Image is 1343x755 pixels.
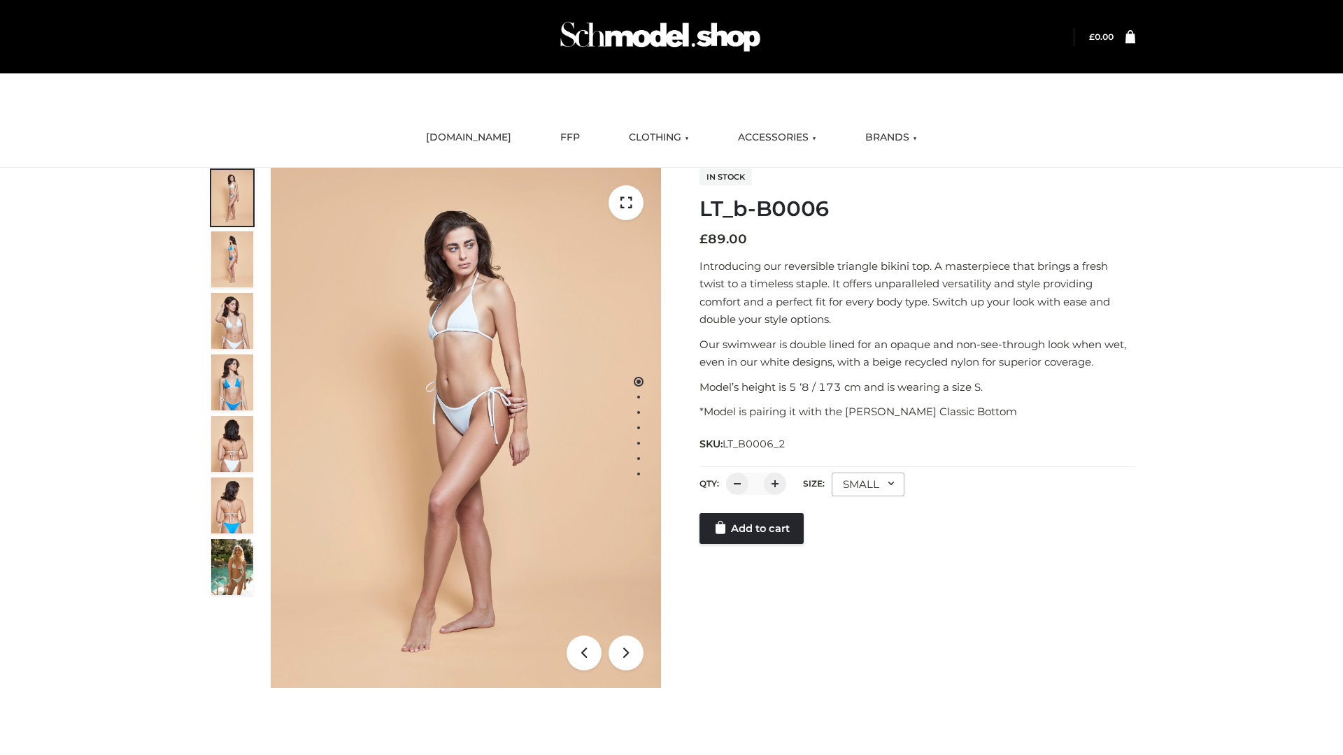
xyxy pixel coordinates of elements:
[211,354,253,410] img: ArielClassicBikiniTop_CloudNine_AzureSky_OW114ECO_4-scaled.jpg
[699,378,1135,396] p: Model’s height is 5 ‘8 / 173 cm and is wearing a size S.
[211,477,253,533] img: ArielClassicBikiniTop_CloudNine_AzureSky_OW114ECO_8-scaled.jpg
[271,168,661,688] img: LT_b-B0006
[211,539,253,595] img: Arieltop_CloudNine_AzureSky2.jpg
[415,122,522,153] a: [DOMAIN_NAME]
[1089,31,1114,42] bdi: 0.00
[699,513,804,544] a: Add to cart
[550,122,590,153] a: FFP
[1089,31,1114,42] a: £0.00
[699,336,1135,371] p: Our swimwear is double lined for an opaque and non-see-through look when wet, even in our white d...
[727,122,827,153] a: ACCESSORIES
[832,473,904,496] div: SMALL
[699,168,752,185] span: In stock
[699,478,719,489] label: QTY:
[699,231,708,247] span: £
[618,122,699,153] a: CLOTHING
[1089,31,1095,42] span: £
[211,416,253,472] img: ArielClassicBikiniTop_CloudNine_AzureSky_OW114ECO_7-scaled.jpg
[723,438,786,450] span: LT_B0006_2
[699,231,747,247] bdi: 89.00
[855,122,928,153] a: BRANDS
[699,257,1135,329] p: Introducing our reversible triangle bikini top. A masterpiece that brings a fresh twist to a time...
[555,9,765,64] img: Schmodel Admin 964
[699,436,787,452] span: SKU:
[699,403,1135,421] p: *Model is pairing it with the [PERSON_NAME] Classic Bottom
[211,293,253,349] img: ArielClassicBikiniTop_CloudNine_AzureSky_OW114ECO_3-scaled.jpg
[699,196,1135,222] h1: LT_b-B0006
[211,231,253,287] img: ArielClassicBikiniTop_CloudNine_AzureSky_OW114ECO_2-scaled.jpg
[803,478,825,489] label: Size:
[211,170,253,226] img: ArielClassicBikiniTop_CloudNine_AzureSky_OW114ECO_1-scaled.jpg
